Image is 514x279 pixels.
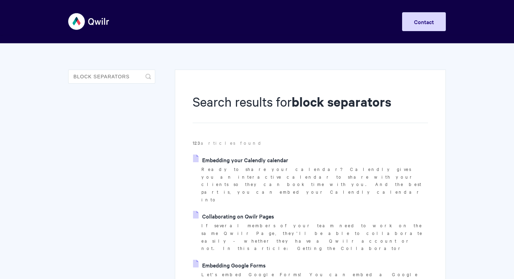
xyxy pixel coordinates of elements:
a: Embedding your Calendly calendar [193,155,288,165]
a: Collaborating on Qwilr Pages [193,211,274,221]
img: Qwilr Help Center [68,8,110,35]
h1: Search results for [193,93,428,123]
strong: block separators [292,93,391,110]
strong: 123 [193,139,201,146]
a: Embedding Google Forms [193,260,266,270]
p: Ready to share your calendar? Calendly gives you an interactive calendar to share with your clien... [201,165,428,203]
p: If several members of your team need to work on the same Qwilr Page, they'll be able to collabora... [201,222,428,252]
a: Contact [402,12,446,31]
input: Search [68,70,155,84]
p: articles found [193,139,428,147]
